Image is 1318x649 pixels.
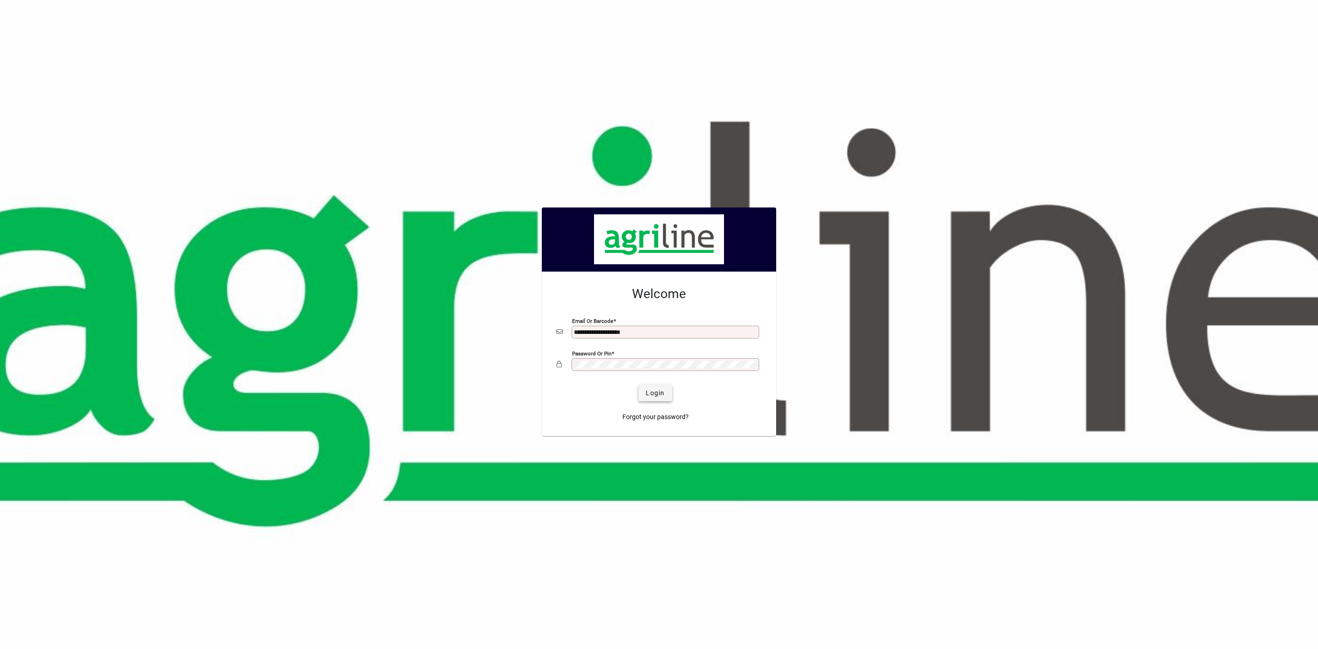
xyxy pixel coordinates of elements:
a: Forgot your password? [619,409,692,425]
button: Login [638,385,672,401]
span: Forgot your password? [622,412,689,422]
mat-label: Email or Barcode [572,318,613,324]
span: Login [646,388,664,398]
mat-label: Password or Pin [572,350,611,357]
h2: Welcome [556,286,762,302]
